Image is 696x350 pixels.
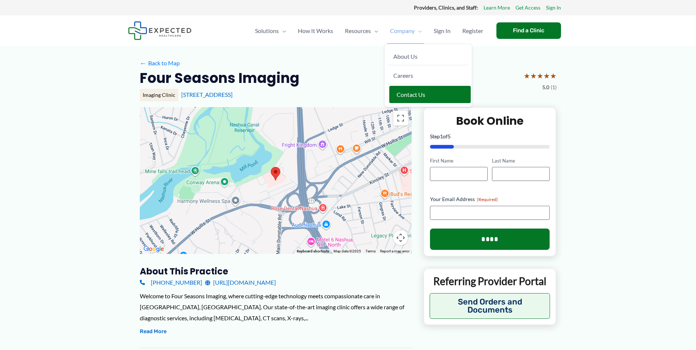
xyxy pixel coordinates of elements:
a: Register [456,18,489,44]
a: [STREET_ADDRESS] [181,91,233,98]
label: Your Email Address [430,196,550,203]
span: Register [462,18,483,44]
strong: Providers, Clinics, and Staff: [414,4,478,11]
a: How It Works [292,18,339,44]
h2: Four Seasons Imaging [140,69,299,87]
p: Referring Provider Portal [430,274,550,288]
button: Keyboard shortcuts [297,249,329,254]
span: 5.0 [542,83,549,92]
span: Map data ©2025 [334,249,361,253]
label: Last Name [492,157,550,164]
span: ← [140,59,147,66]
button: Read More [140,327,167,336]
span: (Required) [477,197,498,202]
nav: Primary Site Navigation [249,18,489,44]
span: Solutions [255,18,279,44]
span: ★ [524,69,530,83]
h2: Book Online [430,114,550,128]
a: Careers [387,67,469,84]
a: ←Back to Map [140,58,180,69]
span: ★ [550,69,557,83]
span: Careers [393,72,413,79]
button: Toggle fullscreen view [393,111,408,125]
span: ★ [537,69,543,83]
a: Get Access [515,3,540,12]
span: ★ [543,69,550,83]
span: ★ [530,69,537,83]
label: First Name [430,157,488,164]
img: Google [142,244,166,254]
a: Terms (opens in new tab) [365,249,376,253]
button: Send Orders and Documents [430,293,550,319]
div: Imaging Clinic [140,89,178,101]
button: Map camera controls [393,230,408,245]
h3: About this practice [140,266,412,277]
a: Learn More [484,3,510,12]
a: [URL][DOMAIN_NAME] [205,277,276,288]
a: Report a map error [380,249,409,253]
span: Resources [345,18,371,44]
a: About Us [387,48,469,65]
span: (1) [551,83,557,92]
a: ResourcesMenu Toggle [339,18,384,44]
img: Expected Healthcare Logo - side, dark font, small [128,21,192,40]
span: Menu Toggle [415,18,422,44]
span: Menu Toggle [371,18,378,44]
a: Find a Clinic [496,22,561,39]
span: Sign In [434,18,451,44]
span: Contact Us [397,91,425,98]
a: [PHONE_NUMBER] [140,277,202,288]
span: About Us [393,53,418,60]
span: Company [390,18,415,44]
span: How It Works [298,18,333,44]
p: Step of [430,134,550,139]
span: 1 [440,133,443,139]
div: Welcome to Four Seasons Imaging, where cutting-edge technology meets compassionate care in [GEOGR... [140,291,412,323]
a: Sign In [546,3,561,12]
a: Contact Us [389,86,471,103]
span: Menu Toggle [279,18,286,44]
a: Open this area in Google Maps (opens a new window) [142,244,166,254]
a: SolutionsMenu Toggle [249,18,292,44]
a: Sign In [428,18,456,44]
a: CompanyMenu Toggle [384,18,428,44]
span: 5 [448,133,451,139]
